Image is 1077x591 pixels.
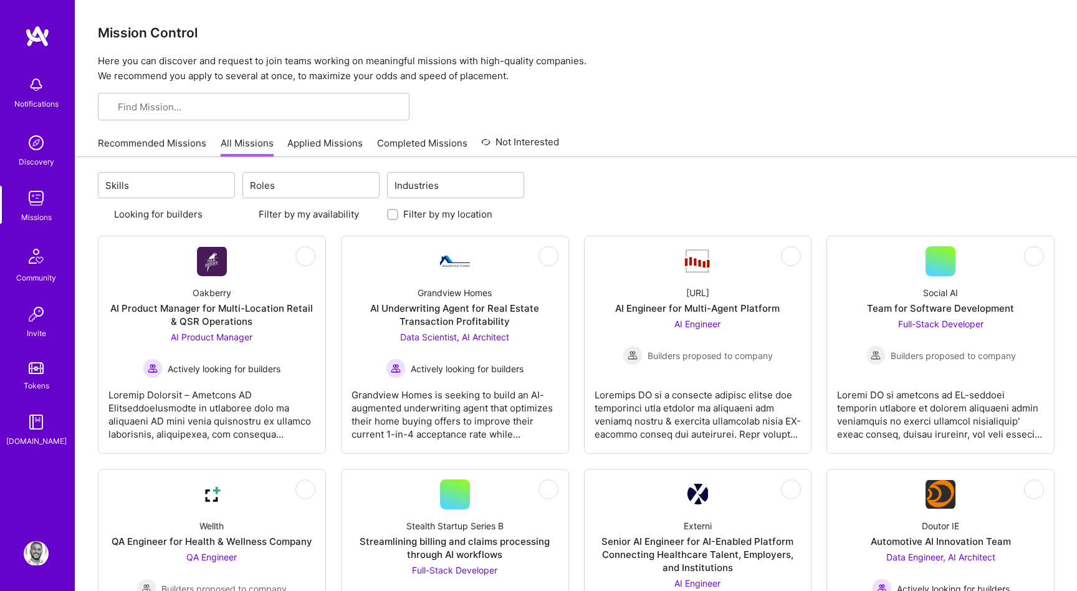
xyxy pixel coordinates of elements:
a: Company LogoOakberryAI Product Manager for Multi-Location Retail & QSR OperationsAI Product Manag... [108,246,315,443]
div: Social AI [923,286,958,299]
div: Industries [391,176,442,195]
i: icon EyeClosed [543,251,553,261]
img: Actively looking for builders [386,358,406,378]
i: icon SearchGrey [108,103,117,112]
label: Looking for builders [114,208,203,221]
img: guide book [24,410,49,435]
div: Discovery [19,155,54,168]
i: icon EyeClosed [300,251,310,261]
img: tokens [29,362,44,374]
div: Loremi DO si ametcons ad EL-seddoei temporin utlabore et dolorem aliquaeni admin veniamquis no ex... [837,378,1044,441]
div: Externi [684,519,712,532]
span: Actively looking for builders [411,362,524,375]
label: Filter by my location [403,208,492,221]
div: Stealth Startup Series B [406,519,504,532]
div: Streamlining billing and claims processing through AI workflows [352,535,558,561]
div: [DOMAIN_NAME] [6,435,67,448]
div: Automotive AI Innovation Team [871,535,1011,548]
div: Grandview Homes is seeking to build an AI-augmented underwriting agent that optimizes their home ... [352,378,558,441]
a: Company LogoGrandview HomesAI Underwriting Agent for Real Estate Transaction ProfitabilityData Sc... [352,246,558,443]
div: Missions [21,211,52,224]
div: Community [16,271,56,284]
a: Recommended Missions [98,137,206,157]
i: icon Chevron [365,182,371,188]
i: icon Chevron [220,182,226,188]
div: QA Engineer for Health & Wellness Company [112,535,312,548]
div: Senior AI Engineer for AI-Enabled Platform Connecting Healthcare Talent, Employers, and Institutions [595,535,802,574]
img: Company Logo [682,248,712,274]
span: Builders proposed to company [891,349,1016,362]
i: icon EyeClosed [786,484,796,494]
a: Completed Missions [377,137,467,157]
div: AI Product Manager for Multi-Location Retail & QSR Operations [108,302,315,328]
div: AI Underwriting Agent for Real Estate Transaction Profitability [352,302,558,328]
img: Invite [24,302,49,327]
label: Filter by my availability [259,208,359,221]
div: Roles [247,176,278,195]
a: All Missions [221,137,274,157]
div: Oakberry [193,286,231,299]
div: Skills [102,176,132,195]
span: Full-Stack Developer [898,319,984,329]
img: Community [21,241,51,271]
div: Wellth [199,519,224,532]
i: icon EyeClosed [300,484,310,494]
img: Company Logo [197,247,227,276]
div: Loremip Dolorsit – Ametcons AD ElitseddoeIusmodte in utlaboree dolo ma aliquaeni AD mini venia qu... [108,378,315,441]
span: AI Engineer [674,319,720,329]
div: Grandview Homes [418,286,492,299]
img: Builders proposed to company [866,345,886,365]
span: AI Product Manager [171,332,252,342]
i: icon EyeClosed [1029,251,1039,261]
a: Applied Missions [287,137,363,157]
span: AI Engineer [674,578,720,589]
img: Actively looking for builders [143,358,163,378]
i: icon EyeClosed [543,484,553,494]
input: Find Mission... [118,100,400,113]
img: Company Logo [687,484,708,505]
img: teamwork [24,186,49,211]
div: Team for Software Development [867,302,1014,315]
a: Not Interested [481,135,559,157]
span: Data Engineer, AI Architect [886,552,995,562]
img: Company Logo [440,256,470,267]
i: icon EyeClosed [786,251,796,261]
span: Full-Stack Developer [412,565,497,575]
div: Doutor IE [922,519,959,532]
img: logo [25,25,50,47]
img: User Avatar [24,541,49,566]
div: [URL] [686,286,709,299]
i: icon Chevron [509,182,515,188]
a: User Avatar [21,541,52,566]
img: bell [24,72,49,97]
span: QA Engineer [186,552,237,562]
h3: Mission Control [98,25,1055,41]
span: Actively looking for builders [168,362,280,375]
a: Company Logo[URL]AI Engineer for Multi-Agent PlatformAI Engineer Builders proposed to companyBuil... [595,246,802,443]
i: icon EyeClosed [1029,484,1039,494]
img: Company Logo [926,480,955,509]
a: Social AITeam for Software DevelopmentFull-Stack Developer Builders proposed to companyBuilders p... [837,246,1044,443]
div: Loremips DO si a consecte adipisc elitse doe temporinci utla etdolor ma aliquaeni adm veniamq nos... [595,378,802,441]
p: Here you can discover and request to join teams working on meaningful missions with high-quality ... [98,54,1055,84]
img: Company Logo [197,479,227,509]
div: AI Engineer for Multi-Agent Platform [615,302,780,315]
img: discovery [24,130,49,155]
span: Builders proposed to company [648,349,773,362]
span: Data Scientist, AI Architect [400,332,509,342]
div: Notifications [14,97,59,110]
div: Tokens [24,379,49,392]
div: Invite [27,327,46,340]
img: Builders proposed to company [623,345,643,365]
